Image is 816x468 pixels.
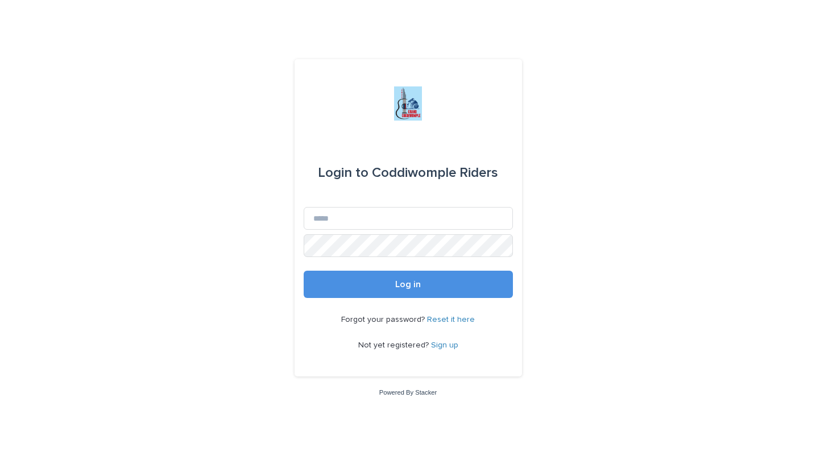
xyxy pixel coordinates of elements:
span: Forgot your password? [341,316,427,324]
a: Sign up [431,341,458,349]
div: Coddiwomple Riders [318,157,498,189]
span: Login to [318,166,368,180]
a: Powered By Stacker [379,389,437,396]
img: jxsLJbdS1eYBI7rVAS4p [394,86,421,121]
span: Log in [395,280,421,289]
span: Not yet registered? [358,341,431,349]
button: Log in [304,271,513,298]
a: Reset it here [427,316,475,324]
